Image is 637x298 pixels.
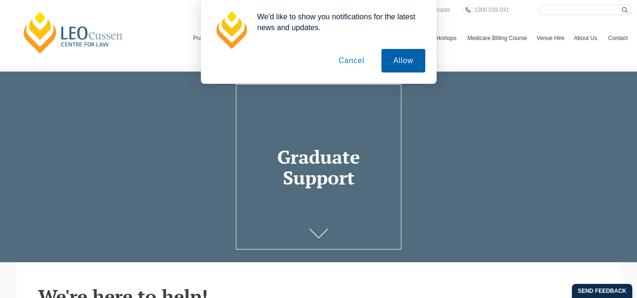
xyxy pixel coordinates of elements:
button: Cancel [327,49,376,72]
h1: Graduate Support [242,146,395,188]
img: notification icon [212,11,250,49]
button: Allow [381,49,425,72]
div: We'd like to show you notifications for the latest news and updates. [250,11,425,33]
